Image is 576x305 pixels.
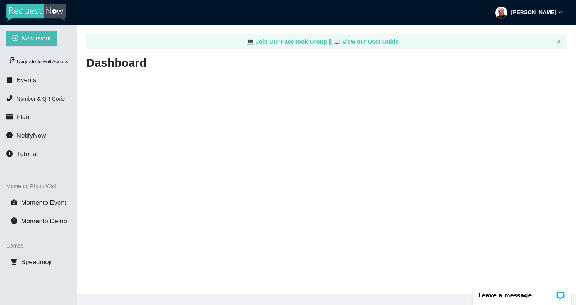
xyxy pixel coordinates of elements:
[558,10,562,14] span: down
[21,217,67,225] span: Momento Demo
[21,199,67,206] span: Momento Event
[247,38,333,45] a: laptop Join Our Facebook Group ||
[11,199,17,206] span: camera
[86,55,567,71] h2: Dashboard
[22,34,51,43] span: New event
[6,54,70,69] div: Upgrade to Full Access
[6,95,13,101] span: phone
[11,258,17,265] span: trophy
[247,38,254,45] span: laptop
[6,113,13,120] span: credit-card
[511,9,556,15] strong: [PERSON_NAME]
[12,35,18,42] span: plus-circle
[17,96,65,102] span: Number & QR Code
[333,38,399,45] a: laptop View our User Guide
[17,113,30,121] span: Plan
[556,39,561,44] button: close
[17,150,38,158] span: Tutorial
[17,76,36,84] span: Events
[6,4,66,22] img: RequestNow
[11,217,17,224] span: info-circle
[17,132,46,139] span: NotifyNow
[21,258,52,266] span: Speedmoji
[468,281,576,305] iframe: LiveChat chat widget
[333,38,341,45] span: laptop
[6,76,13,83] span: calendar
[495,7,507,19] img: ACg8ocJqA6Gnsi8d4eRagnjdP0Xw1gaeJua_zOMDhSXwVIdRBEAdyqUp=s96-c
[6,132,13,138] span: message
[8,57,15,64] span: thunderbolt
[6,31,57,46] button: plus-circleNew event
[6,150,13,157] span: info-circle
